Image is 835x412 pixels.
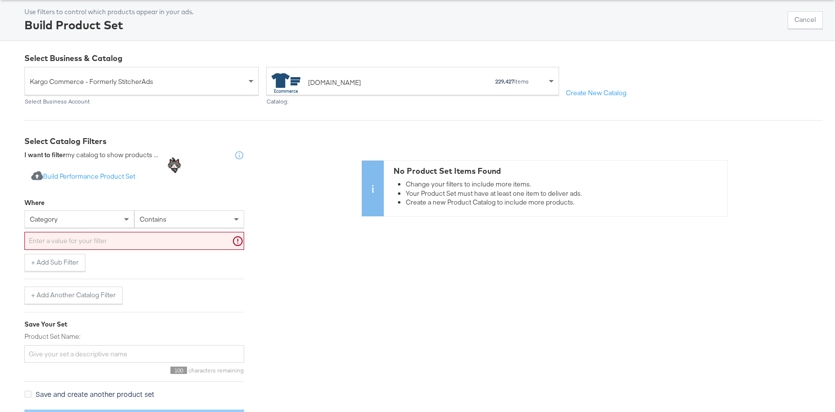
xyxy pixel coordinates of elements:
span: Save and create another product set [36,389,154,399]
span: Kargo Commerce - Formerly StitcherAds [30,73,246,90]
span: contains [140,215,167,224]
input: Enter a value for your filter [24,232,244,250]
button: + Add Another Catalog Filter [24,287,123,304]
span: category [30,215,58,224]
div: [DOMAIN_NAME] [308,78,361,88]
li: Change your filters to include more items. [406,180,722,189]
button: Cancel [788,11,823,29]
div: characters remaining [24,367,244,374]
span: 100 [170,367,187,374]
div: Save Your Set [24,320,244,329]
button: Build Performance Product Set [24,168,142,186]
strong: I want to filter [24,150,65,159]
div: Select Catalog Filters [24,136,244,147]
div: Catalog: [266,98,559,105]
div: Select Business Account [24,98,259,105]
button: + Add Sub Filter [24,254,85,271]
li: Create a new Product Catalog to include more products. [406,198,722,207]
div: items [433,78,529,85]
div: Use filters to control which products appear in your ads. [24,7,193,17]
button: Create New Catalog [559,84,633,102]
div: Build Product Set [24,17,193,33]
div: Where [24,198,44,207]
input: Give your set a descriptive name [24,345,244,363]
div: my catalog to show products ... [24,150,158,160]
label: Product Set Name: [24,332,244,341]
div: Select Business & Catalog [24,53,823,64]
img: sgAJykzwgeHIC7XrvrQQH6iI4AowOjA9KBXwPDryF+w8iYAAAAAElFTkSuQmCC [162,154,187,178]
strong: 229,427 [495,78,514,85]
div: No Product Set Items Found [394,165,722,177]
li: Your Product Set must have at least one item to deliver ads. [406,189,722,198]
